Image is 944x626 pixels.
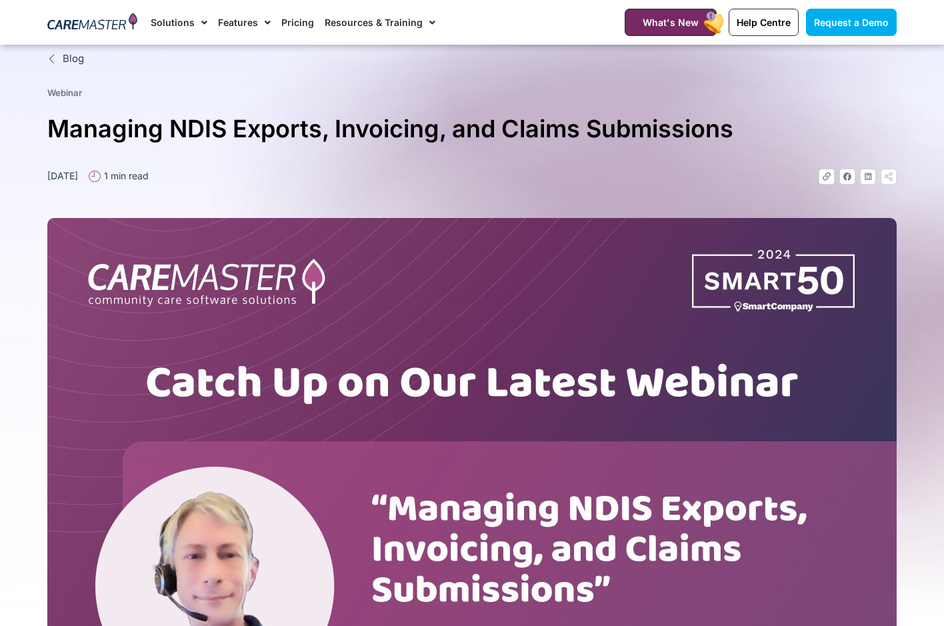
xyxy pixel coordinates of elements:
span: Help Centre [737,17,791,28]
a: Webinar [47,87,82,98]
time: [DATE] [47,170,78,181]
h1: Managing NDIS Exports, Invoicing, and Claims Submissions [47,109,897,149]
span: Request a Demo [814,17,889,28]
span: What's New [643,17,699,28]
a: Help Centre [729,9,799,36]
a: Request a Demo [806,9,897,36]
img: CareMaster Logo [47,13,137,33]
span: Blog [59,51,84,67]
a: Blog [47,51,897,67]
a: What's New [625,9,717,36]
span: 1 min read [101,169,149,183]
